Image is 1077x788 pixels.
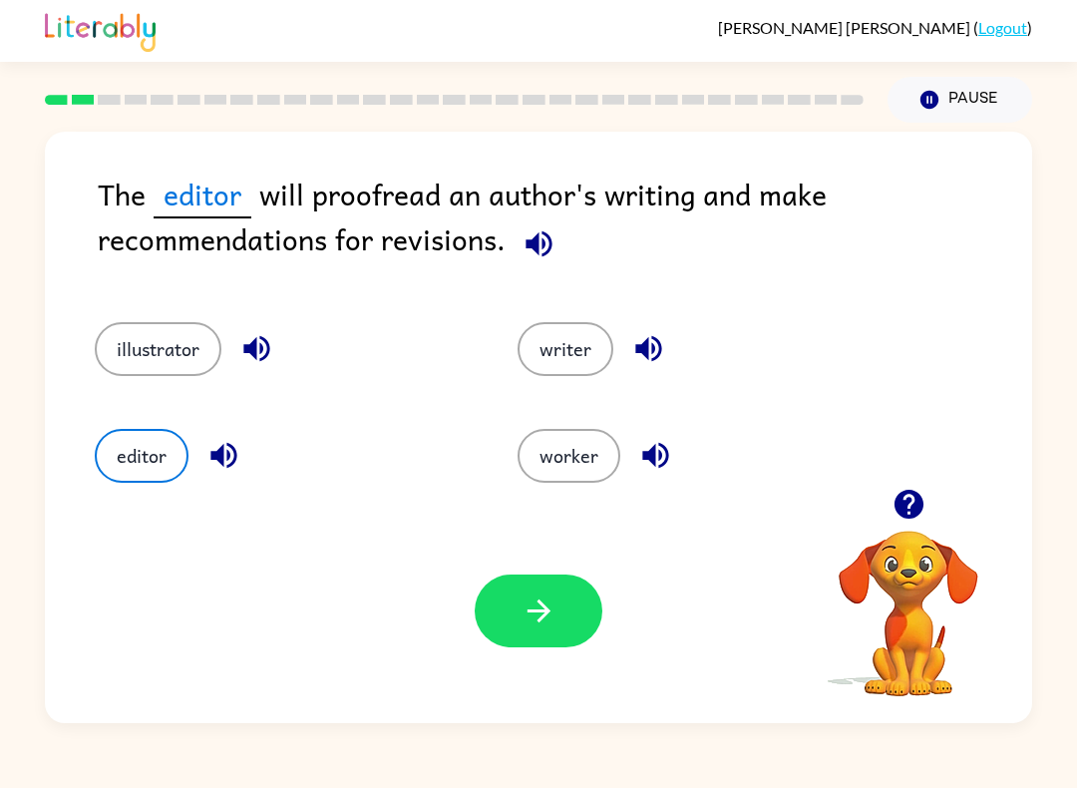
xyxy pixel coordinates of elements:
[888,77,1032,123] button: Pause
[518,429,620,483] button: worker
[718,18,973,37] span: [PERSON_NAME] [PERSON_NAME]
[98,172,1032,282] div: The will proofread an author's writing and make recommendations for revisions.
[518,322,613,376] button: writer
[45,8,156,52] img: Literably
[154,172,251,218] span: editor
[809,500,1008,699] video: Your browser must support playing .mp4 files to use Literably. Please try using another browser.
[718,18,1032,37] div: ( )
[95,322,221,376] button: illustrator
[95,429,188,483] button: editor
[978,18,1027,37] a: Logout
